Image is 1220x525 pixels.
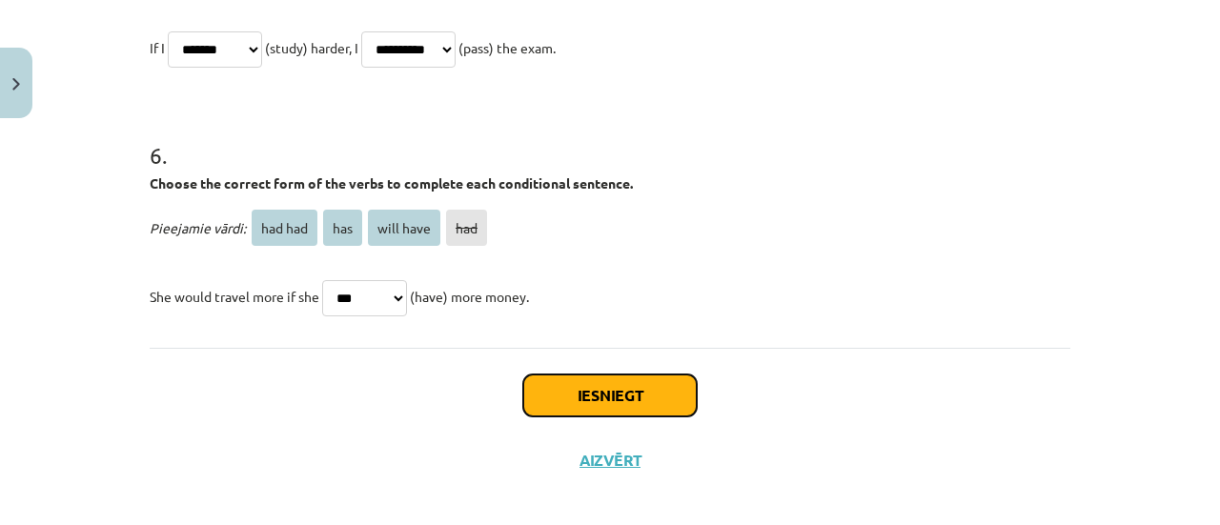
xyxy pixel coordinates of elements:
[150,288,319,305] span: She would travel more if she
[368,210,440,246] span: will have
[150,174,633,192] strong: Choose the correct form of the verbs to complete each conditional sentence.
[150,109,1070,168] h1: 6 .
[150,39,165,56] span: If I
[523,374,697,416] button: Iesniegt
[446,210,487,246] span: had
[252,210,317,246] span: had had
[12,78,20,91] img: icon-close-lesson-0947bae3869378f0d4975bcd49f059093ad1ed9edebbc8119c70593378902aed.svg
[458,39,556,56] span: (pass) the exam.
[265,39,358,56] span: (study) harder, I
[150,219,246,236] span: Pieejamie vārdi:
[574,451,646,470] button: Aizvērt
[410,288,529,305] span: (have) more money.
[323,210,362,246] span: has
